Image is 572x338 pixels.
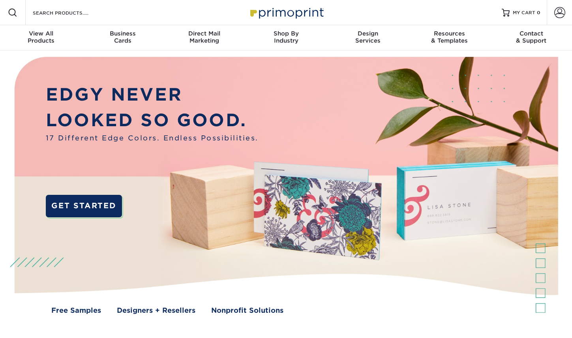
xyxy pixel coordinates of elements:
[327,25,409,50] a: DesignServices
[409,25,490,50] a: Resources& Templates
[247,4,326,21] img: Primoprint
[82,25,163,50] a: BusinessCards
[490,30,572,37] span: Contact
[163,30,245,37] span: Direct Mail
[409,30,490,44] div: & Templates
[82,30,163,44] div: Cards
[327,30,409,44] div: Services
[211,305,283,316] a: Nonprofit Solutions
[163,30,245,44] div: Marketing
[409,30,490,37] span: Resources
[537,10,540,15] span: 0
[46,107,259,133] p: LOOKED SO GOOD.
[490,25,572,50] a: Contact& Support
[46,195,122,217] a: GET STARTED
[32,8,109,17] input: SEARCH PRODUCTS.....
[46,82,259,107] p: EDGY NEVER
[82,30,163,37] span: Business
[245,30,327,44] div: Industry
[245,25,327,50] a: Shop ByIndustry
[117,305,195,316] a: Designers + Resellers
[513,9,535,16] span: MY CART
[51,305,101,316] a: Free Samples
[490,30,572,44] div: & Support
[327,30,409,37] span: Design
[163,25,245,50] a: Direct MailMarketing
[245,30,327,37] span: Shop By
[46,133,259,143] span: 17 Different Edge Colors. Endless Possibilities.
